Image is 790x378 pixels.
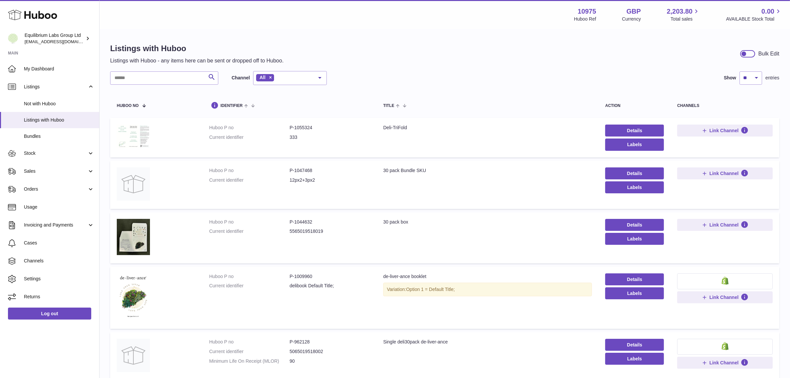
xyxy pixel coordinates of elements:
img: 30 pack Bundle SKU [117,167,150,201]
span: All [259,75,265,80]
h1: Listings with Huboo [110,43,284,54]
dt: Current identifier [209,177,290,183]
dt: Current identifier [209,134,290,141]
span: Listings with Huboo [24,117,94,123]
button: Link Channel [677,291,773,303]
a: 2,203.80 Total sales [667,7,700,22]
div: Huboo Ref [574,16,596,22]
button: Labels [605,353,664,365]
dd: delibook Default Title; [290,283,370,289]
img: shopify-small.png [722,277,729,285]
strong: 10975 [578,7,596,16]
div: 30 pack Bundle SKU [383,167,592,174]
label: Show [724,75,736,81]
span: 0.00 [761,7,774,16]
div: Currency [622,16,641,22]
span: Link Channel [709,294,739,300]
span: Huboo no [117,104,139,108]
img: de-liver-ance booklet [117,273,150,321]
span: My Dashboard [24,66,94,72]
dd: 12px2+3px2 [290,177,370,183]
strong: GBP [626,7,641,16]
span: Settings [24,276,94,282]
dd: 5065019518002 [290,348,370,355]
span: Cases [24,240,94,246]
img: internalAdmin-10975@internal.huboo.com [8,34,18,44]
button: Labels [605,139,664,150]
label: Channel [232,75,250,81]
dt: Huboo P no [209,125,290,131]
img: 30 pack box [117,219,150,255]
div: Deli-TriFold [383,125,592,131]
span: 2,203.80 [667,7,693,16]
button: Labels [605,181,664,193]
dd: 333 [290,134,370,141]
dt: Minimum Life On Receipt (MLOR) [209,358,290,364]
button: Labels [605,233,664,245]
dd: 90 [290,358,370,364]
span: [EMAIL_ADDRESS][DOMAIN_NAME] [25,39,98,44]
div: 30 pack box [383,219,592,225]
div: action [605,104,664,108]
a: Log out [8,308,91,320]
span: Channels [24,258,94,264]
div: Equilibrium Labs Group Ltd [25,32,84,45]
button: Link Channel [677,167,773,179]
span: Not with Huboo [24,101,94,107]
div: de-liver-ance booklet [383,273,592,280]
dt: Current identifier [209,348,290,355]
a: Details [605,219,664,231]
div: Bulk Edit [758,50,779,57]
img: Single deli30pack de-liver-ance [117,339,150,372]
a: Details [605,339,664,351]
span: Returns [24,294,94,300]
dd: P-1047468 [290,167,370,174]
span: Listings [24,84,87,90]
dt: Huboo P no [209,339,290,345]
div: channels [677,104,773,108]
span: Link Channel [709,170,739,176]
a: Details [605,125,664,137]
div: Single deli30pack de-liver-ance [383,339,592,345]
span: Total sales [671,16,700,22]
dd: P-962128 [290,339,370,345]
a: Details [605,273,664,285]
span: Sales [24,168,87,174]
dt: Current identifier [209,283,290,289]
span: identifier [221,104,243,108]
dd: P-1044632 [290,219,370,225]
span: Option 1 = Default Title; [406,287,455,292]
span: Link Channel [709,222,739,228]
img: Deli-TriFold [117,125,150,148]
span: title [383,104,394,108]
dt: Huboo P no [209,219,290,225]
button: Link Channel [677,357,773,369]
button: Labels [605,287,664,299]
a: 0.00 AVAILABLE Stock Total [726,7,782,22]
p: Listings with Huboo - any items here can be sent or dropped off to Huboo. [110,57,284,64]
span: Stock [24,150,87,156]
dt: Current identifier [209,228,290,235]
img: shopify-small.png [722,342,729,350]
span: Link Channel [709,128,739,134]
span: Invoicing and Payments [24,222,87,228]
button: Link Channel [677,125,773,137]
dd: P-1009960 [290,273,370,280]
span: Orders [24,186,87,192]
span: entries [765,75,779,81]
button: Link Channel [677,219,773,231]
dd: 5565019518019 [290,228,370,235]
a: Details [605,167,664,179]
span: Link Channel [709,360,739,366]
span: AVAILABLE Stock Total [726,16,782,22]
dd: P-1055324 [290,125,370,131]
dt: Huboo P no [209,167,290,174]
span: Usage [24,204,94,210]
dt: Huboo P no [209,273,290,280]
div: Variation: [383,283,592,296]
span: Bundles [24,133,94,140]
